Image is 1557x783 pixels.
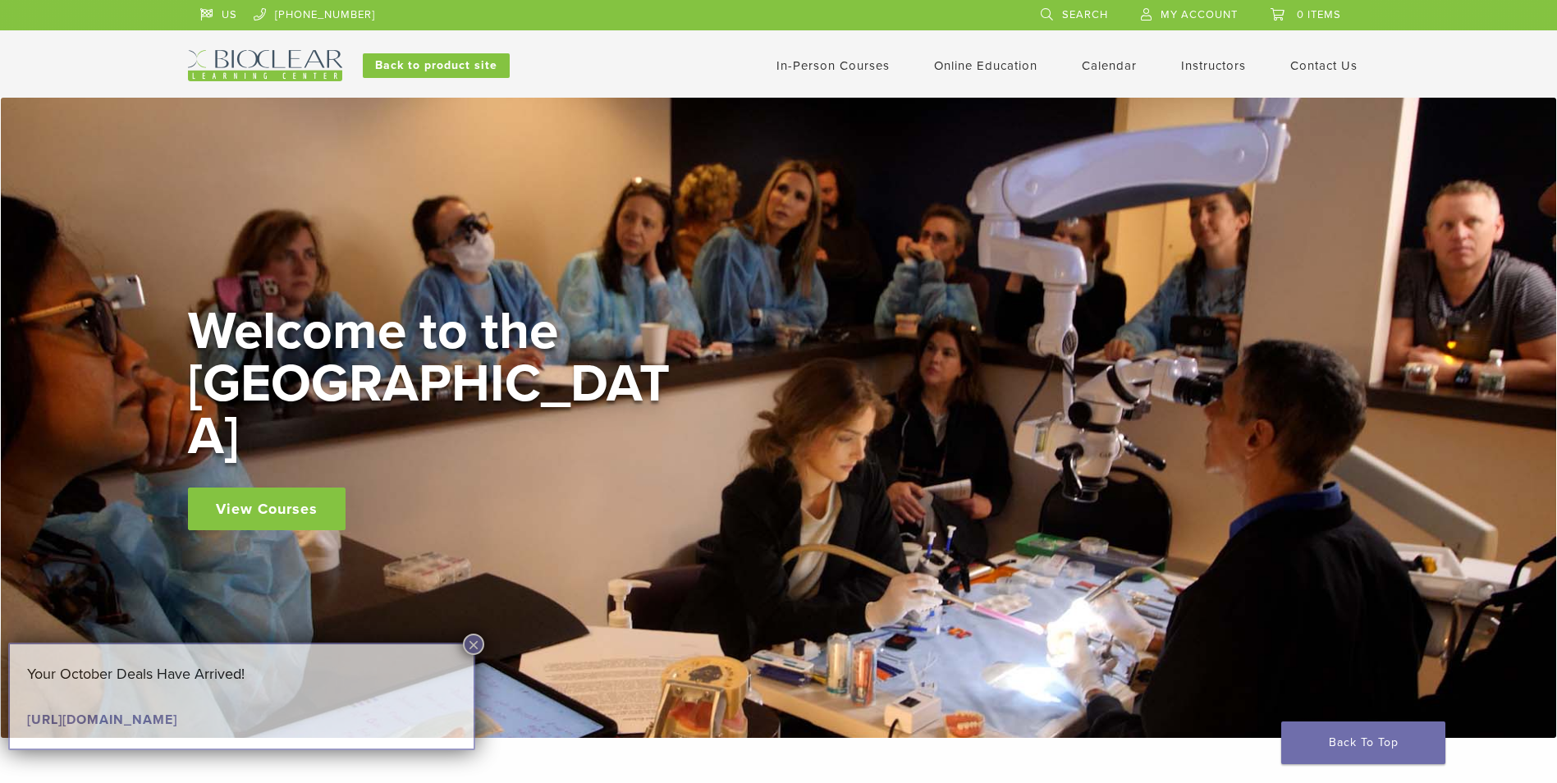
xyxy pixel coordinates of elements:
a: Instructors [1181,58,1246,73]
a: Back to product site [363,53,510,78]
a: Calendar [1082,58,1137,73]
img: Bioclear [188,50,342,81]
button: Close [463,634,484,655]
span: Search [1062,8,1108,21]
span: My Account [1161,8,1238,21]
a: Online Education [934,58,1037,73]
a: View Courses [188,488,346,530]
p: Your October Deals Have Arrived! [27,662,456,686]
a: In-Person Courses [776,58,890,73]
a: Back To Top [1281,721,1445,764]
a: [URL][DOMAIN_NAME] [27,712,177,728]
a: Contact Us [1290,58,1358,73]
span: 0 items [1297,8,1341,21]
h2: Welcome to the [GEOGRAPHIC_DATA] [188,305,680,463]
